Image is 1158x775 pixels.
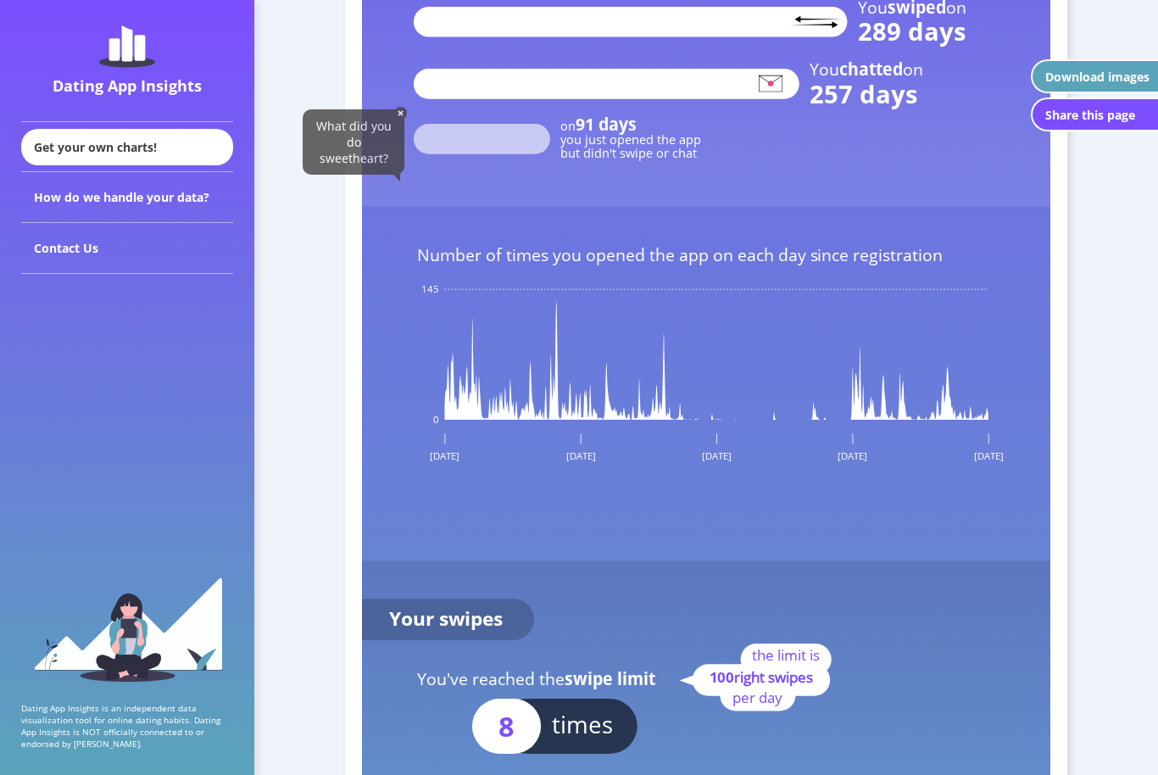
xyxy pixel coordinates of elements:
[560,145,697,162] text: but didn't swipe or chat
[99,25,155,68] img: dating-app-insights-logo.5abe6921.svg
[433,414,439,427] tspan: 0
[752,647,820,666] text: the limit is
[858,15,966,49] text: 289 days
[560,114,637,137] text: on
[32,576,223,682] img: sidebar_girl.91b9467e.svg
[710,669,814,689] text: 100
[315,118,391,166] span: What did you do sweetheart?
[560,131,701,148] text: you just opened the app
[839,59,903,81] tspan: chatted
[903,59,923,81] tspan: on
[421,283,439,296] tspan: 145
[1031,59,1158,93] button: Download images
[565,668,655,691] tspan: swipe limit
[21,223,233,274] div: Contact Us
[430,450,459,463] tspan: [DATE]
[838,450,868,463] tspan: [DATE]
[702,450,732,463] tspan: [DATE]
[417,244,944,267] text: Number of times you opened the app on each day since registration
[732,689,782,708] text: per day
[566,450,596,463] tspan: [DATE]
[576,114,637,137] tspan: 91 days
[498,708,515,746] text: 8
[394,107,407,120] img: close-solid-white.82ef6a3c.svg
[21,702,233,750] p: Dating App Insights is an independent data visualization tool for online dating habits. Dating Ap...
[1031,98,1158,131] button: Share this page
[389,606,503,633] text: Your swipes
[1045,107,1135,123] div: Share this page
[810,59,923,81] text: You
[810,77,918,111] text: 257 days
[974,450,1004,463] tspan: [DATE]
[735,669,814,689] tspan: right swipes
[25,75,229,96] div: Dating App Insights
[552,709,613,741] text: times
[21,172,233,223] div: How do we handle your data?
[417,668,655,691] text: You've reached the
[1045,69,1150,85] div: Download images
[21,129,233,165] div: Get your own charts!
